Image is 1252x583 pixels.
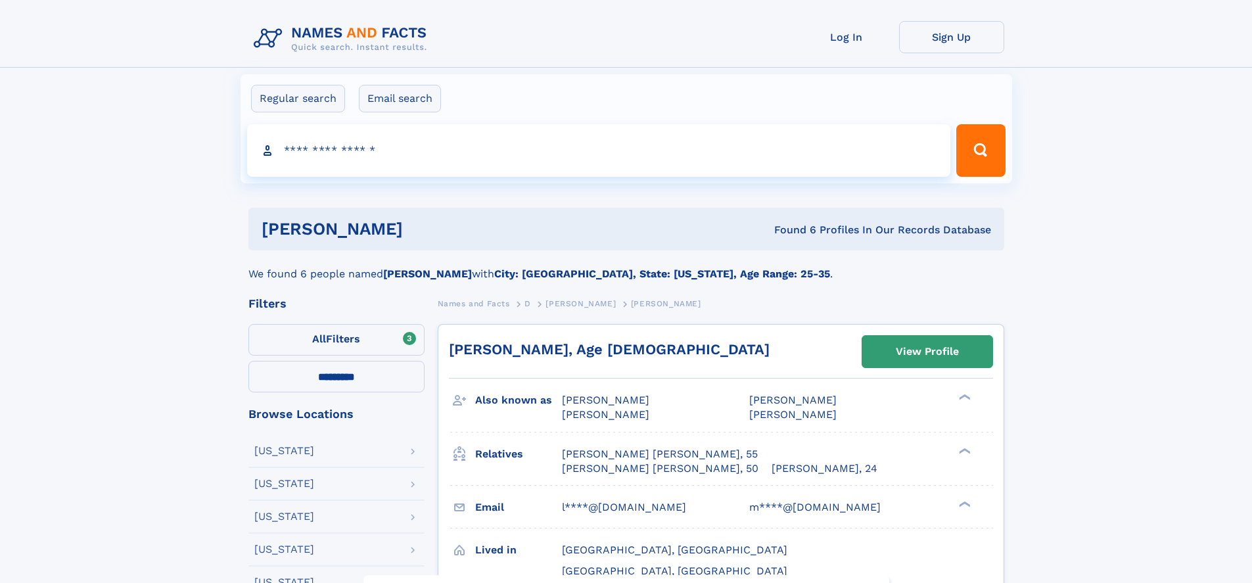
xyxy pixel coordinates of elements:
span: [PERSON_NAME] [562,394,649,406]
div: Found 6 Profiles In Our Records Database [588,223,991,237]
span: [GEOGRAPHIC_DATA], [GEOGRAPHIC_DATA] [562,544,787,556]
h3: Also known as [475,389,562,411]
b: City: [GEOGRAPHIC_DATA], State: [US_STATE], Age Range: 25-35 [494,268,830,280]
label: Regular search [251,85,345,112]
div: [US_STATE] [254,446,314,456]
a: Log In [794,21,899,53]
label: Email search [359,85,441,112]
div: View Profile [896,337,959,367]
a: Names and Facts [438,295,510,312]
h3: Relatives [475,443,562,465]
span: [PERSON_NAME] [631,299,701,308]
div: Browse Locations [248,408,425,420]
div: ❯ [956,500,971,508]
b: [PERSON_NAME] [383,268,472,280]
a: [PERSON_NAME] [545,295,616,312]
label: Filters [248,324,425,356]
a: Sign Up [899,21,1004,53]
div: [US_STATE] [254,544,314,555]
span: [PERSON_NAME] [545,299,616,308]
div: ❯ [956,393,971,402]
button: Search Button [956,124,1005,177]
a: View Profile [862,336,992,367]
span: [PERSON_NAME] [749,394,837,406]
a: [PERSON_NAME], 24 [772,461,877,476]
img: Logo Names and Facts [248,21,438,57]
div: We found 6 people named with . [248,250,1004,282]
span: [PERSON_NAME] [749,408,837,421]
a: [PERSON_NAME], Age [DEMOGRAPHIC_DATA] [449,341,770,358]
a: D [524,295,531,312]
div: Filters [248,298,425,310]
a: [PERSON_NAME] [PERSON_NAME], 55 [562,447,758,461]
span: D [524,299,531,308]
input: search input [247,124,951,177]
div: [US_STATE] [254,511,314,522]
h1: [PERSON_NAME] [262,221,589,237]
span: All [312,333,326,345]
span: [PERSON_NAME] [562,408,649,421]
h3: Email [475,496,562,519]
a: [PERSON_NAME] [PERSON_NAME], 50 [562,461,758,476]
div: [US_STATE] [254,478,314,489]
span: [GEOGRAPHIC_DATA], [GEOGRAPHIC_DATA] [562,565,787,577]
h3: Lived in [475,539,562,561]
div: ❯ [956,446,971,455]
